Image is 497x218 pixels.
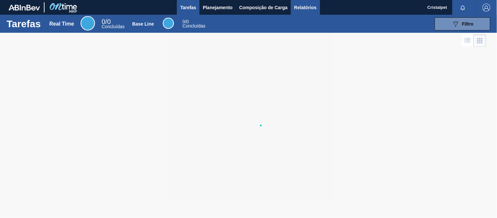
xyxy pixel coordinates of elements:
[182,23,205,29] span: Concluídas
[239,4,288,11] span: Composição de Carga
[102,19,124,29] div: Real Time
[182,20,205,28] div: Base Line
[182,19,189,24] span: / 0
[163,18,174,29] div: Base Line
[452,3,473,12] button: Notificações
[182,19,185,24] span: 0
[435,17,490,30] button: Filtro
[81,16,95,30] div: Real Time
[203,4,233,11] span: Planejamento
[483,4,490,11] img: Logout
[294,4,316,11] span: Relatórios
[49,21,74,27] div: Real Time
[462,21,474,27] span: Filtro
[180,4,196,11] span: Tarefas
[7,20,41,28] h1: Tarefas
[132,21,154,27] div: Base Line
[102,24,124,29] span: Concluídas
[102,18,111,25] span: / 0
[102,18,105,25] span: 0
[9,5,40,10] img: TNhmsLtSVTkK8tSr43FrP2fwEKptu5GPRR3wAAAABJRU5ErkJggg==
